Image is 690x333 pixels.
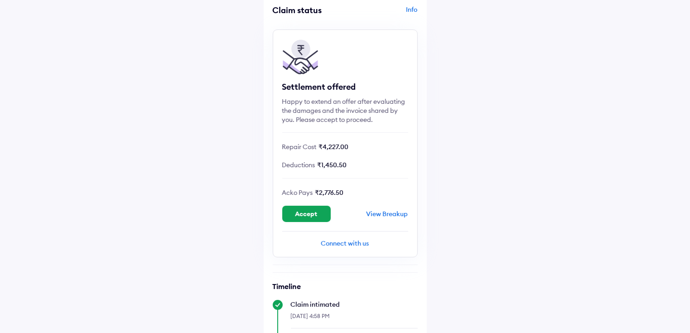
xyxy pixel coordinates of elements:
[282,239,408,248] div: Connect with us
[282,206,331,222] button: Accept
[282,161,315,169] span: Deductions
[347,5,418,22] div: Info
[282,188,313,197] span: Acko Pays
[367,210,408,218] div: View Breakup
[291,309,418,328] div: [DATE] 4:58 PM
[319,143,349,151] span: ₹4,227.00
[282,82,408,92] div: Settlement offered
[315,188,344,197] span: ₹2,776.50
[273,282,418,291] h6: Timeline
[273,5,343,15] div: Claim status
[282,97,408,124] div: Happy to extend an offer after evaluating the damages and the invoice shared by you. Please accep...
[318,161,347,169] span: ₹1,450.50
[291,300,418,309] div: Claim intimated
[282,143,317,151] span: Repair Cost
